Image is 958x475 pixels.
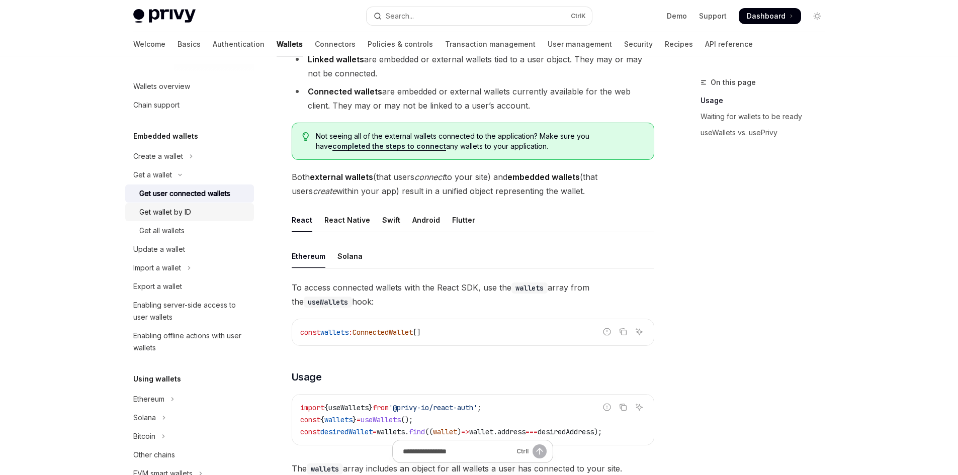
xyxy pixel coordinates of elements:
a: Support [699,11,727,21]
div: Other chains [133,449,175,461]
button: Open search [367,7,592,25]
span: ) [457,427,461,436]
div: Enabling offline actions with user wallets [133,330,248,354]
a: completed the steps to connect [332,142,446,151]
span: : [349,328,353,337]
span: Both (that users to your site) and (that users within your app) result in a unified object repres... [292,170,654,198]
a: Authentication [213,32,265,56]
button: Toggle Bitcoin section [125,427,254,445]
a: useWallets vs. usePrivy [701,125,833,141]
a: Get user connected wallets [125,184,254,203]
div: Chain support [133,99,180,111]
span: [] [413,328,421,337]
strong: embedded wallets [507,172,580,182]
em: create [313,186,336,196]
div: Ethereum [292,244,325,268]
span: Dashboard [747,11,786,21]
a: Chain support [125,96,254,114]
span: { [324,403,328,412]
a: Get wallet by ID [125,203,254,221]
button: Toggle Import a wallet section [125,259,254,277]
span: ConnectedWallet [353,328,413,337]
span: useWallets [361,415,401,424]
a: User management [548,32,612,56]
a: Waiting for wallets to be ready [701,109,833,125]
div: Solana [133,412,156,424]
span: (); [401,415,413,424]
button: Copy the contents from the code block [617,325,630,338]
span: = [373,427,377,436]
button: Report incorrect code [600,325,614,338]
div: Android [412,208,440,232]
span: const [300,328,320,337]
button: Ask AI [633,401,646,414]
span: ); [594,427,602,436]
a: Other chains [125,446,254,464]
a: Get all wallets [125,222,254,240]
span: . [405,427,409,436]
a: Usage [701,92,833,109]
div: React [292,208,312,232]
a: Basics [178,32,201,56]
div: Get all wallets [139,225,185,237]
span: wallet [433,427,457,436]
li: are embedded or external wallets tied to a user object. They may or may not be connected. [292,52,654,80]
a: Update a wallet [125,240,254,258]
span: To access connected wallets with the React SDK, use the array from the hook: [292,280,654,309]
span: import [300,403,324,412]
span: '@privy-io/react-auth' [389,403,477,412]
a: Transaction management [445,32,536,56]
button: Send message [533,444,547,458]
img: light logo [133,9,196,23]
button: Copy the contents from the code block [617,401,630,414]
strong: Connected wallets [308,86,382,97]
span: wallet [469,427,493,436]
span: wallets [324,415,353,424]
span: Ctrl K [571,12,586,20]
button: Ask AI [633,325,646,338]
div: React Native [324,208,370,232]
span: wallets [377,427,405,436]
a: Connectors [315,32,356,56]
strong: external wallets [310,172,373,182]
span: } [353,415,357,424]
div: Export a wallet [133,280,182,293]
div: Solana [337,244,363,268]
button: Report incorrect code [600,401,614,414]
div: Bitcoin [133,430,155,442]
span: desiredWallet [320,427,373,436]
span: . [493,427,497,436]
em: connect [414,172,445,182]
span: On this page [711,76,756,88]
a: Security [624,32,653,56]
span: => [461,427,469,436]
div: Wallets overview [133,80,190,92]
div: Get user connected wallets [139,187,230,200]
span: === [526,427,538,436]
a: Demo [667,11,687,21]
a: Enabling server-side access to user wallets [125,296,254,326]
a: API reference [705,32,753,56]
a: Dashboard [739,8,801,24]
input: Ask a question... [403,440,512,462]
span: find [409,427,425,436]
a: Wallets [277,32,303,56]
div: Search... [386,10,414,22]
code: useWallets [304,297,352,308]
div: Enabling server-side access to user wallets [133,299,248,323]
span: (( [425,427,433,436]
button: Toggle Solana section [125,409,254,427]
div: Flutter [452,208,475,232]
span: = [357,415,361,424]
h5: Embedded wallets [133,130,198,142]
li: are embedded or external wallets currently available for the web client. They may or may not be l... [292,84,654,113]
a: Recipes [665,32,693,56]
div: Ethereum [133,393,164,405]
div: Import a wallet [133,262,181,274]
span: const [300,415,320,424]
span: Usage [292,370,322,384]
span: from [373,403,389,412]
span: desiredAddress [538,427,594,436]
span: useWallets [328,403,369,412]
h5: Using wallets [133,373,181,385]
